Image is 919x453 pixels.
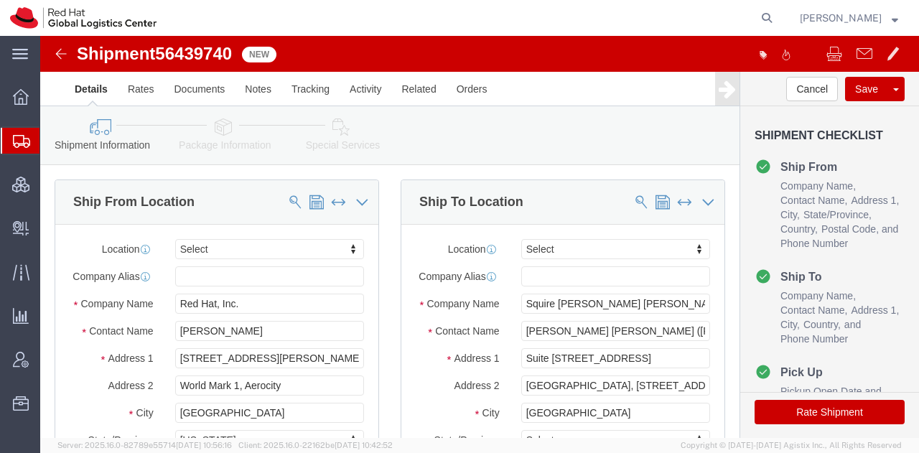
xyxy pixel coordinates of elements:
img: logo [10,7,157,29]
span: Server: 2025.16.0-82789e55714 [57,441,232,449]
span: [DATE] 10:42:52 [335,441,393,449]
button: [PERSON_NAME] [799,9,899,27]
span: Kirk Newcross [800,10,882,26]
span: [DATE] 10:56:16 [176,441,232,449]
span: Copyright © [DATE]-[DATE] Agistix Inc., All Rights Reserved [681,439,902,452]
iframe: FS Legacy Container [40,36,919,438]
span: Client: 2025.16.0-22162be [238,441,393,449]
